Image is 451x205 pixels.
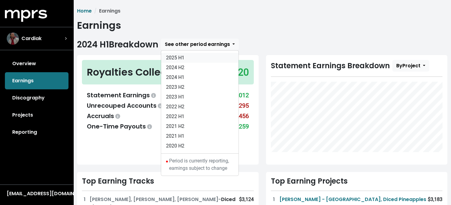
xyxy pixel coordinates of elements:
[77,39,158,50] h2: 2024 H1 Breakdown
[392,60,429,72] button: ByProject
[161,73,238,82] a: 2024 H1
[5,12,47,19] a: mprs logo
[21,35,42,42] span: Cardiak
[166,157,234,172] div: Period is currently reporting, earnings subject to change
[271,196,277,203] div: 1
[161,39,239,50] button: See other period earnings
[428,196,442,203] div: $3,183
[271,177,443,186] div: Top Earning Projects
[5,55,68,72] a: Overview
[271,60,443,72] div: Statement Earnings Breakdown
[87,65,183,80] div: Royalties Collected
[5,106,68,124] a: Projects
[161,82,238,92] a: 2023 H2
[161,102,238,112] a: 2022 H2
[87,111,121,121] div: Accruals
[87,101,164,110] div: Unrecouped Accounts
[87,91,157,100] div: Statement Earnings
[7,190,67,197] div: [EMAIL_ADDRESS][DOMAIN_NAME]
[82,177,254,186] div: Top Earning Tracks
[5,190,68,198] button: [EMAIL_ADDRESS][DOMAIN_NAME]
[161,92,238,102] a: 2023 H1
[161,53,238,63] a: 2025 H1
[165,41,230,48] span: See other period earnings
[161,141,238,151] a: 2020 H2
[7,32,19,45] img: The selected account / producer
[5,89,68,106] a: Discography
[87,122,153,131] div: One-Time Payouts
[161,63,238,73] a: 2024 H2
[5,124,68,141] a: Reporting
[92,7,120,15] li: Earnings
[229,111,249,121] div: -$7,456
[90,196,221,203] span: [PERSON_NAME], [PERSON_NAME], [PERSON_NAME] -
[161,121,238,131] a: 2021 H2
[161,112,238,121] a: 2022 H1
[77,7,92,14] a: Home
[161,131,238,141] a: 2021 H1
[231,122,249,131] div: $9,259
[229,101,249,110] div: -$1,295
[279,196,426,203] a: [PERSON_NAME] - [GEOGRAPHIC_DATA], Diced Pineapples
[396,62,420,69] span: By Project
[77,20,447,31] h1: Earnings
[77,7,447,15] nav: breadcrumb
